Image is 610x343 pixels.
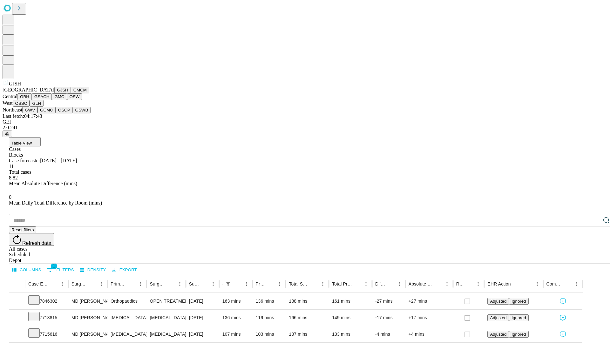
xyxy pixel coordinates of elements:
[40,158,77,163] span: [DATE] - [DATE]
[509,331,528,338] button: Ignored
[71,326,104,342] div: MD [PERSON_NAME] E Md
[97,279,106,288] button: Menu
[54,87,71,93] button: GJSH
[395,279,404,288] button: Menu
[362,279,370,288] button: Menu
[10,265,43,275] button: Select columns
[150,326,182,342] div: [MEDICAL_DATA]
[289,293,326,309] div: 188 mins
[150,281,166,286] div: Surgery Name
[189,293,216,309] div: [DATE]
[189,281,199,286] div: Surgery Date
[52,93,67,100] button: GMC
[563,279,572,288] button: Sort
[78,265,108,275] button: Density
[224,279,233,288] div: 1 active filter
[9,175,18,180] span: 8.82
[572,279,581,288] button: Menu
[487,298,509,305] button: Adjusted
[318,279,327,288] button: Menu
[409,281,433,286] div: Absolute Difference
[9,81,21,86] span: GJSH
[136,279,145,288] button: Menu
[189,326,216,342] div: [DATE]
[3,113,42,119] span: Last fetch: 04:17:43
[533,279,542,288] button: Menu
[12,313,22,324] button: Expand
[490,332,506,337] span: Adjusted
[9,233,54,246] button: Refresh data
[209,279,218,288] button: Menu
[28,310,65,326] div: 7713815
[3,119,607,125] div: GEI
[45,265,76,275] button: Show filters
[3,107,22,112] span: Northeast
[51,263,57,269] span: 1
[233,279,242,288] button: Sort
[9,200,102,205] span: Mean Daily Total Difference by Room (mins)
[9,226,36,233] button: Reset filters
[3,131,12,137] button: @
[3,87,54,92] span: [GEOGRAPHIC_DATA]
[9,194,11,200] span: 0
[332,281,352,286] div: Total Predicted Duration
[386,279,395,288] button: Sort
[71,310,104,326] div: MD [PERSON_NAME] E Md
[28,281,48,286] div: Case Epic Id
[289,326,326,342] div: 137 mins
[465,279,474,288] button: Sort
[37,107,56,113] button: GCMC
[512,299,526,304] span: Ignored
[67,93,82,100] button: OSW
[127,279,136,288] button: Sort
[28,293,65,309] div: 7846302
[17,93,32,100] button: GBH
[150,310,182,326] div: [MEDICAL_DATA]
[434,279,443,288] button: Sort
[375,281,385,286] div: Difference
[409,326,450,342] div: +4 mins
[487,331,509,338] button: Adjusted
[222,310,249,326] div: 136 mins
[266,279,275,288] button: Sort
[490,315,506,320] span: Adjusted
[9,158,40,163] span: Case forecaster
[487,281,511,286] div: EHR Action
[353,279,362,288] button: Sort
[3,94,17,99] span: Central
[224,279,233,288] button: Show filters
[13,100,30,107] button: OSSC
[256,281,266,286] div: Predicted In Room Duration
[332,326,369,342] div: 133 mins
[375,293,402,309] div: -27 mins
[332,293,369,309] div: 161 mins
[512,279,520,288] button: Sort
[509,298,528,305] button: Ignored
[9,181,77,186] span: Mean Absolute Difference (mins)
[512,332,526,337] span: Ignored
[5,131,10,136] span: @
[3,125,607,131] div: 2.0.241
[275,279,284,288] button: Menu
[375,326,402,342] div: -4 mins
[12,296,22,307] button: Expand
[11,141,32,145] span: Table View
[71,281,87,286] div: Surgeon Name
[71,293,104,309] div: MD [PERSON_NAME] [PERSON_NAME]
[242,279,251,288] button: Menu
[509,314,528,321] button: Ignored
[443,279,451,288] button: Menu
[9,164,14,169] span: 11
[222,326,249,342] div: 107 mins
[58,279,67,288] button: Menu
[546,281,562,286] div: Comments
[166,279,175,288] button: Sort
[474,279,483,288] button: Menu
[487,314,509,321] button: Adjusted
[375,310,402,326] div: -17 mins
[332,310,369,326] div: 149 mins
[256,326,283,342] div: 103 mins
[289,310,326,326] div: 166 mins
[3,100,13,106] span: West
[409,293,450,309] div: +27 mins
